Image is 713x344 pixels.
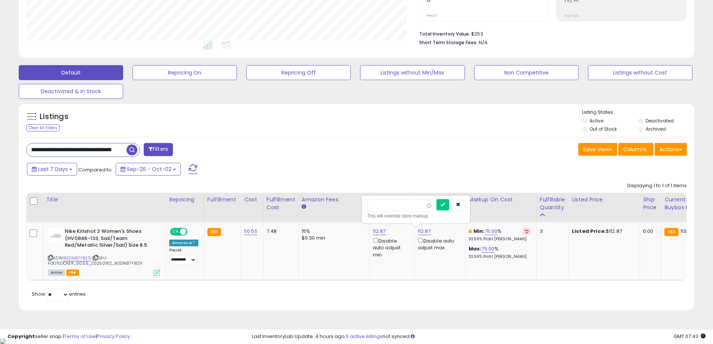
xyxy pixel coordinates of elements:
div: Preset: [169,248,198,265]
span: Columns [623,146,647,153]
span: Last 7 Days [38,165,68,173]
b: Nike Killshot 2 Women's Shoes (HV0846-133, Sail/Team Red/Metallic Silver/Sail) Size 8.5 [65,228,156,251]
span: OFF [186,229,198,235]
a: Privacy Policy [97,333,130,340]
a: 75.00 [481,245,494,253]
a: 5 active listings [346,333,383,340]
span: Show: entries [32,290,86,298]
label: Archived [646,126,666,132]
div: Last InventoryLab Update: 4 hours ago, not synced. [252,333,706,340]
b: Min: [473,228,485,235]
b: Listed Price: [572,228,606,235]
div: Displaying 1 to 1 of 1 items [627,182,687,189]
a: B0DN87YB29 [63,255,91,261]
span: FBA [66,270,79,276]
div: Title [46,196,163,204]
div: Fulfillable Quantity [540,196,566,211]
a: 75.00 [485,228,498,235]
button: Repricing Off [246,65,351,80]
small: Prev: N/A [564,13,579,18]
button: Listings without Min/Max [360,65,464,80]
b: Short Term Storage Fees: [419,39,478,46]
button: Deactivated & In Stock [19,84,123,99]
b: Total Inventory Value: [419,31,470,37]
p: Listing States: [582,109,694,116]
button: Non Competitive [474,65,579,80]
button: Listings without Cost [588,65,692,80]
div: 15% [302,228,364,235]
small: Prev: 0 [426,13,437,18]
div: Disable auto adjust max [418,237,460,251]
button: Save View [578,143,617,156]
label: Active [589,118,603,124]
div: Disable auto adjust min [373,237,409,258]
a: 112.87 [373,228,386,235]
div: seller snap | | [7,333,130,340]
div: % [469,228,531,242]
th: The percentage added to the cost of goods (COGS) that forms the calculator for Min & Max prices. [465,193,536,222]
div: 3 [540,228,563,235]
span: N/A [479,39,488,46]
div: Amazon Fees [302,196,366,204]
button: Columns [618,143,653,156]
a: 50.55 [244,228,258,235]
div: Clear All Filters [26,124,60,131]
div: $112.87 [572,228,634,235]
small: FBA [664,228,678,236]
div: This will override store markup [367,212,464,220]
b: Max: [469,245,482,252]
img: 21h5CtaRQ0L._SL40_.jpg [48,228,63,243]
div: $0.30 min [302,235,364,241]
button: Filters [144,143,173,156]
button: Sep-26 - Oct-02 [116,163,181,176]
span: 2025-10-10 07:43 GMT [674,333,706,340]
label: Deactivated [646,118,674,124]
span: All listings currently available for purchase on Amazon [48,270,65,276]
div: 0.00 [643,228,655,235]
div: Fulfillment Cost [266,196,295,211]
div: Ship Price [643,196,658,211]
div: ASIN: [48,228,160,275]
small: FBA [207,228,221,236]
span: 113.66 [680,228,694,235]
button: Repricing On [132,65,237,80]
div: Markup on Cost [469,196,533,204]
button: Default [19,65,123,80]
div: Cost [244,196,260,204]
div: 7.48 [266,228,293,235]
span: | SKU: FOOTLOCKER_50.55_20250912_B0DN87YB29 [48,255,142,266]
small: Amazon Fees. [302,204,306,210]
span: Sep-26 - Oct-02 [127,165,171,173]
div: Amazon AI * [169,240,198,246]
button: Last 7 Days [27,163,77,176]
li: $253 [419,29,681,38]
a: Terms of Use [64,333,96,340]
p: 33.59% Profit [PERSON_NAME] [469,237,531,242]
div: Repricing [169,196,201,204]
span: Compared to: [78,166,113,173]
div: Fulfillment [207,196,238,204]
button: Actions [655,143,687,156]
div: Current Buybox Price [664,196,703,211]
div: % [469,246,531,259]
div: Listed Price [572,196,637,204]
a: 112.87 [418,228,431,235]
span: ON [171,229,180,235]
h5: Listings [40,112,68,122]
p: 33.59% Profit [PERSON_NAME] [469,254,531,259]
label: Out of Stock [589,126,617,132]
strong: Copyright [7,333,35,340]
